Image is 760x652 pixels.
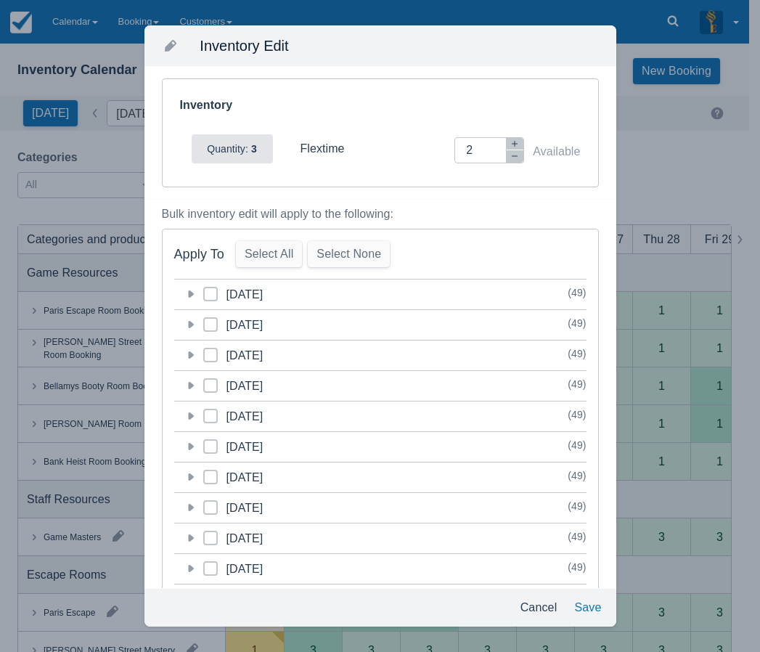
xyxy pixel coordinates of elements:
button: Save [568,595,607,621]
div: ( 49 ) [568,436,586,454]
div: Available [533,143,580,160]
button: Select All [236,241,302,267]
div: ( 49 ) [568,314,586,332]
div: ( 49 ) [568,375,586,393]
h5: [DATE] [203,523,263,553]
div: Inventory Edit [188,38,610,54]
h5: [DATE] [203,432,263,462]
h5: [DATE] [203,341,263,370]
h5: [DATE] [203,584,263,614]
button: Select None [308,241,390,267]
div: ( 49 ) [568,497,586,515]
h5: [DATE] [203,493,263,523]
h5: [DATE] [203,280,263,309]
h5: [DATE] [203,310,263,340]
div: ( 49 ) [568,558,586,576]
div: Bulk inventory edit will apply to the following: [162,205,599,223]
div: Apply To [174,246,224,263]
h5: [DATE] [203,554,263,584]
h5: [DATE] [203,371,263,401]
div: ( 49 ) [568,467,586,484]
div: ( 49 ) [568,284,586,301]
strong: 3 [248,143,257,155]
h5: [DATE] [203,462,263,492]
div: ( 49 ) [568,528,586,545]
div: ( 49 ) [568,345,586,362]
span: flextime [301,142,345,155]
span: Quantity: [207,143,248,155]
h5: [DATE] [203,402,263,431]
button: Cancel [515,595,563,621]
div: ( 49 ) [568,406,586,423]
div: Inventory [180,97,236,114]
